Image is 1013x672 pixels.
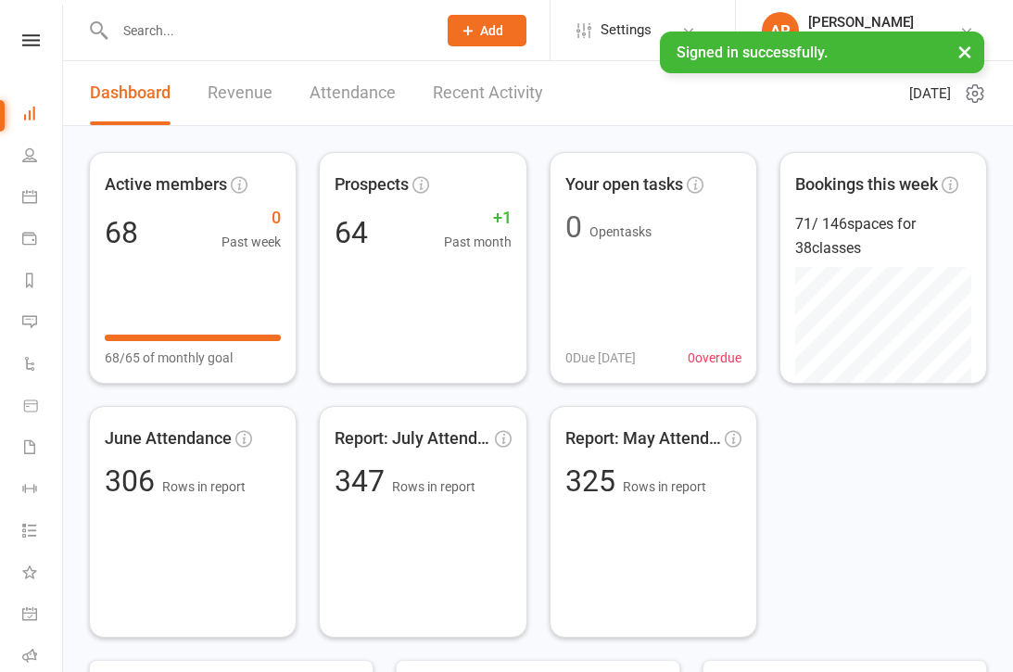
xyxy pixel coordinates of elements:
span: Rows in report [392,479,475,494]
a: Product Sales [22,387,64,428]
div: AR [762,12,799,49]
a: Revenue [208,61,272,125]
span: Prospects [335,171,409,198]
div: The Weight Rm [808,31,914,47]
div: 68 [105,218,138,247]
a: Reports [22,261,64,303]
a: General attendance kiosk mode [22,595,64,637]
span: Report: July Attendance [335,425,490,452]
span: 347 [335,463,392,499]
span: 306 [105,463,162,499]
span: 325 [565,463,623,499]
span: Settings [601,9,652,51]
div: 64 [335,218,368,247]
span: 68/65 of monthly goal [105,348,233,368]
span: Open tasks [589,224,652,239]
span: June Attendance [105,425,232,452]
a: People [22,136,64,178]
div: 0 [565,212,582,242]
span: [DATE] [909,82,951,105]
span: Your open tasks [565,171,683,198]
a: What's New [22,553,64,595]
span: Active members [105,171,227,198]
a: Attendance [310,61,396,125]
div: [PERSON_NAME] [808,14,914,31]
span: Report: May Attendance [565,425,721,452]
span: Signed in successfully. [677,44,828,61]
span: Past week [222,232,281,252]
div: 71 / 146 spaces for 38 classes [795,212,971,260]
span: Add [480,23,503,38]
span: Bookings this week [795,171,938,198]
a: Dashboard [90,61,171,125]
span: 0 Due [DATE] [565,348,636,368]
span: +1 [444,205,512,232]
a: Dashboard [22,95,64,136]
span: 0 overdue [688,348,741,368]
span: 0 [222,205,281,232]
span: Rows in report [162,479,246,494]
button: × [948,32,981,71]
span: Past month [444,232,512,252]
a: Payments [22,220,64,261]
span: Rows in report [623,479,706,494]
button: Add [448,15,526,46]
a: Calendar [22,178,64,220]
a: Recent Activity [433,61,543,125]
input: Search... [109,18,424,44]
